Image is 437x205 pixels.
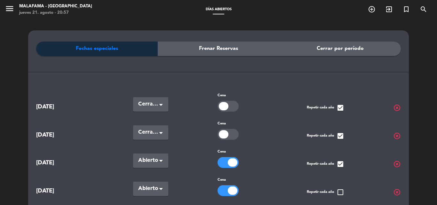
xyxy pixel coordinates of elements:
span: Frenar Reservas [199,44,238,53]
span: check_box [337,104,344,112]
span: Abierto [138,156,158,165]
i: menu [5,4,14,13]
label: Cena [218,149,226,155]
span: highlight_off [393,132,401,140]
span: check_box_outline_blank [337,188,344,196]
i: add_circle_outline [368,5,376,13]
i: exit_to_app [385,5,393,13]
span: Cerrar por período [317,44,364,53]
div: Malafama - [GEOGRAPHIC_DATA] [19,3,92,10]
span: highlight_off [393,188,401,196]
span: Cerradas [138,100,158,109]
span: Cerradas [138,128,158,137]
span: Abierto [138,184,158,193]
i: search [420,5,427,13]
div: jueves 21. agosto - 20:57 [19,10,92,16]
label: Cena [218,177,226,183]
button: menu [5,4,14,16]
label: Cena [218,93,226,99]
span: Días abiertos [203,8,235,11]
span: Repetir cada año [307,132,344,140]
span: highlight_off [393,104,401,112]
i: turned_in_not [402,5,410,13]
span: Repetir cada año [307,160,344,168]
span: [DATE] [36,186,84,196]
span: Fechas especiales [76,44,118,53]
span: check_box [337,132,344,140]
span: highlight_off [393,160,401,168]
span: [DATE] [36,102,84,112]
span: [DATE] [36,130,84,140]
span: Repetir cada año [307,104,344,112]
span: Repetir cada año [307,188,344,196]
span: [DATE] [36,158,84,168]
span: check_box [337,160,344,168]
label: Cena [218,121,226,127]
